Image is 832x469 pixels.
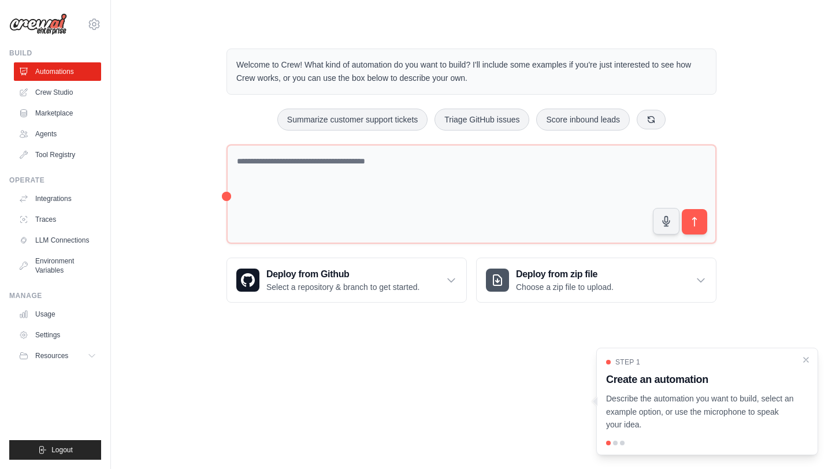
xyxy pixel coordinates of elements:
[14,189,101,208] a: Integrations
[14,326,101,344] a: Settings
[14,83,101,102] a: Crew Studio
[516,267,614,281] h3: Deploy from zip file
[14,125,101,143] a: Agents
[9,13,67,35] img: Logo
[615,358,640,367] span: Step 1
[434,109,529,131] button: Triage GitHub issues
[14,210,101,229] a: Traces
[14,62,101,81] a: Automations
[35,351,68,360] span: Resources
[606,371,794,388] h3: Create an automation
[9,440,101,460] button: Logout
[14,104,101,122] a: Marketplace
[9,49,101,58] div: Build
[14,347,101,365] button: Resources
[9,176,101,185] div: Operate
[516,281,614,293] p: Choose a zip file to upload.
[14,146,101,164] a: Tool Registry
[236,58,707,85] p: Welcome to Crew! What kind of automation do you want to build? I'll include some examples if you'...
[14,252,101,280] a: Environment Variables
[277,109,428,131] button: Summarize customer support tickets
[536,109,630,131] button: Score inbound leads
[9,291,101,300] div: Manage
[14,305,101,323] a: Usage
[266,281,419,293] p: Select a repository & branch to get started.
[801,355,811,364] button: Close walkthrough
[14,231,101,250] a: LLM Connections
[606,392,794,431] p: Describe the automation you want to build, select an example option, or use the microphone to spe...
[266,267,419,281] h3: Deploy from Github
[51,445,73,455] span: Logout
